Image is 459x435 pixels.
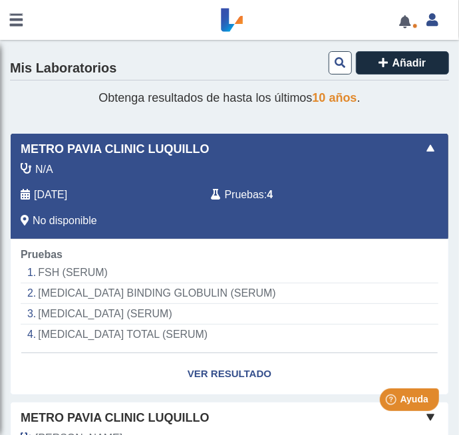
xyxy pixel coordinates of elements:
[21,409,210,427] span: Metro Pavia Clinic Luquillo
[21,263,438,283] li: FSH (SERUM)
[267,189,273,200] b: 4
[21,140,210,158] span: Metro Pavia Clinic Luquillo
[202,187,392,203] div: :
[35,162,53,178] span: N/A
[225,187,264,203] span: Pruebas
[33,213,97,229] span: No disponible
[341,383,444,420] iframe: Help widget launcher
[356,51,449,74] button: Añadir
[313,91,357,104] span: 10 años
[21,304,438,325] li: [MEDICAL_DATA] (SERUM)
[21,325,438,345] li: [MEDICAL_DATA] TOTAL (SERUM)
[98,91,360,104] span: Obtenga resultados de hasta los últimos .
[21,283,438,304] li: [MEDICAL_DATA] BINDING GLOBULIN (SERUM)
[21,249,63,260] span: Pruebas
[11,353,448,395] a: Ver Resultado
[392,57,426,69] span: Añadir
[34,187,67,203] span: 2025-09-02
[10,61,116,76] h4: Mis Laboratorios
